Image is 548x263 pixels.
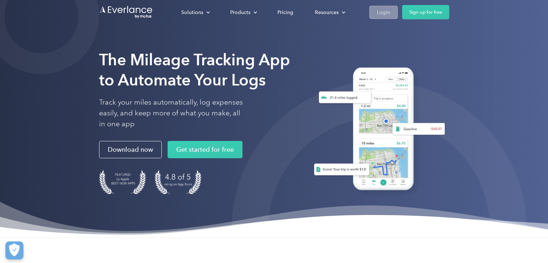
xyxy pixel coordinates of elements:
[270,6,300,18] a: Pricing
[99,5,153,19] a: Go to homepage
[230,8,250,17] div: Products
[402,5,449,19] a: Sign up for free
[377,8,390,17] div: Login
[315,8,339,17] div: Resources
[99,170,146,194] img: Badge for Featured by Apple Best New Apps
[99,97,243,129] p: Track your miles automatically, log expenses easily, and keep more of what you make, all in one app
[99,141,162,158] a: Download now
[99,50,290,89] strong: The Mileage Tracking App to Automate Your Logs
[305,62,449,199] img: Everlance, mileage tracker app, expense tracking app
[168,141,242,158] a: Get started for free
[155,170,201,194] img: 4.9 out of 5 stars on the app store
[308,6,351,18] div: Resources
[181,8,203,17] div: Solutions
[223,6,263,18] div: Products
[174,6,216,18] div: Solutions
[277,8,293,17] div: Pricing
[369,5,398,19] a: Login
[5,241,23,259] button: Cookies Settings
